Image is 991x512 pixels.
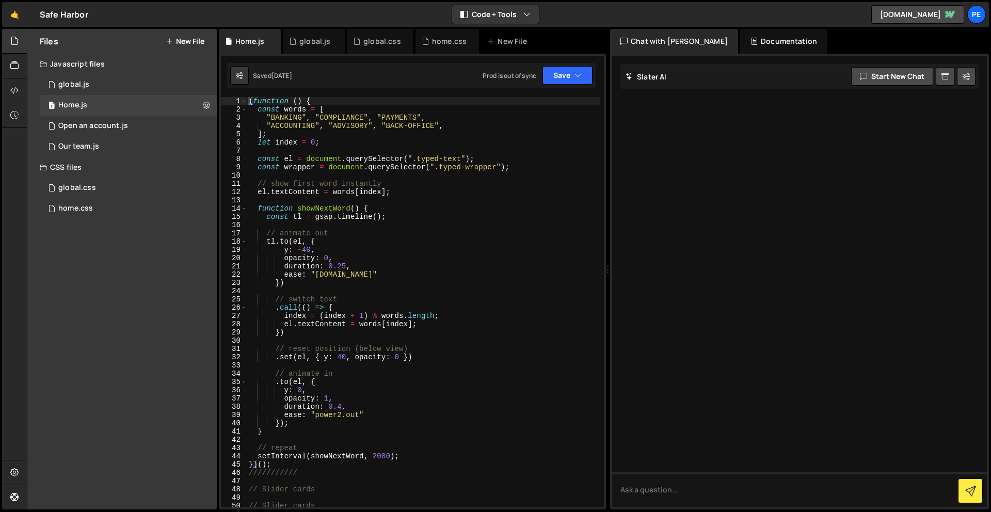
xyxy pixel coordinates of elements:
div: 20 [221,254,247,262]
div: 33 [221,361,247,370]
div: New File [487,36,531,46]
button: New File [166,37,204,45]
div: 30 [221,337,247,345]
div: 50 [221,502,247,510]
div: 42 [221,436,247,444]
div: Saved [253,71,292,80]
div: 17 [221,229,247,237]
div: 45 [221,460,247,469]
div: Home.js [58,101,87,110]
div: 1 [221,97,247,105]
a: Pe [967,5,986,24]
div: 5 [221,130,247,138]
div: 12 [221,188,247,196]
div: Javascript files [27,54,217,74]
div: Prod is out of sync [483,71,536,80]
div: Documentation [740,29,827,54]
div: 34 [221,370,247,378]
span: 1 [49,102,55,110]
div: 37 [221,394,247,403]
div: 32 [221,353,247,361]
div: 48 [221,485,247,493]
div: 16385/45046.js [40,136,217,157]
div: global.js [58,80,89,89]
div: Safe Harbor [40,8,88,21]
div: 16385/44326.js [40,95,217,116]
div: 39 [221,411,247,419]
a: 🤙 [2,2,27,27]
div: 8 [221,155,247,163]
div: 14 [221,204,247,213]
div: global.js [299,36,330,46]
div: 15 [221,213,247,221]
h2: Slater AI [626,72,667,82]
button: Code + Tools [452,5,539,24]
a: [DOMAIN_NAME] [871,5,964,24]
div: 24 [221,287,247,295]
div: 40 [221,419,247,427]
div: [DATE] [271,71,292,80]
h2: Files [40,36,58,47]
div: 26 [221,303,247,312]
div: 6 [221,138,247,147]
div: 36 [221,386,247,394]
div: 47 [221,477,247,485]
div: 16385/45328.css [40,178,217,198]
button: Start new chat [851,67,933,86]
div: global.css [58,183,96,193]
div: 13 [221,196,247,204]
div: 11 [221,180,247,188]
div: 16385/45136.js [40,116,217,136]
div: 22 [221,270,247,279]
div: 41 [221,427,247,436]
button: Save [542,66,593,85]
div: home.css [58,204,93,213]
div: 10 [221,171,247,180]
div: home.css [432,36,467,46]
div: 27 [221,312,247,320]
div: 19 [221,246,247,254]
div: 2 [221,105,247,114]
div: 29 [221,328,247,337]
div: Open an account.js [58,121,128,131]
div: 38 [221,403,247,411]
div: 18 [221,237,247,246]
div: 16385/45478.js [40,74,217,95]
div: 44 [221,452,247,460]
div: 16385/45146.css [40,198,217,219]
div: 31 [221,345,247,353]
div: Our team.js [58,142,99,151]
div: 3 [221,114,247,122]
div: 46 [221,469,247,477]
div: 35 [221,378,247,386]
div: global.css [363,36,401,46]
div: 23 [221,279,247,287]
div: 16 [221,221,247,229]
div: 4 [221,122,247,130]
div: 9 [221,163,247,171]
div: 7 [221,147,247,155]
div: 43 [221,444,247,452]
div: Home.js [235,36,264,46]
div: 25 [221,295,247,303]
div: 21 [221,262,247,270]
div: 49 [221,493,247,502]
div: Chat with [PERSON_NAME] [610,29,738,54]
div: CSS files [27,157,217,178]
div: 28 [221,320,247,328]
